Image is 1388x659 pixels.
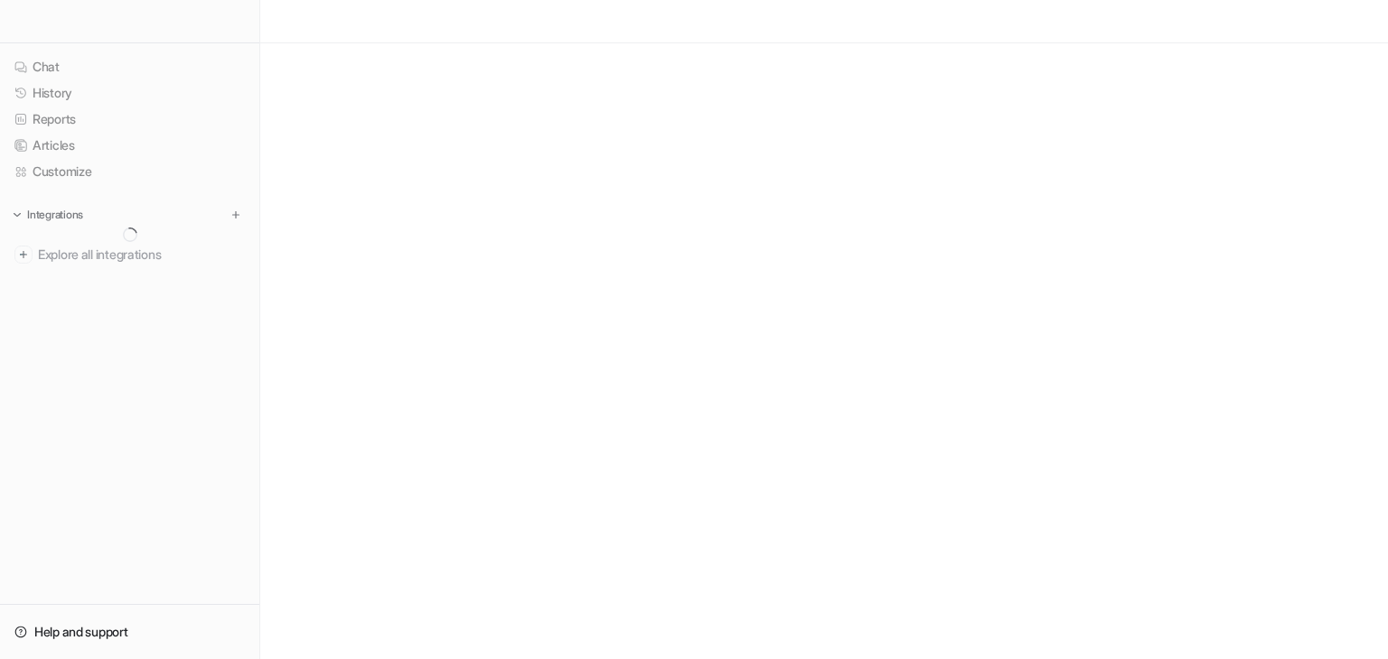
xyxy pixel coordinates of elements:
a: Chat [7,54,252,79]
a: Explore all integrations [7,242,252,267]
button: Integrations [7,206,89,224]
span: Explore all integrations [38,240,245,269]
img: expand menu [11,209,23,221]
a: Help and support [7,619,252,645]
img: menu_add.svg [230,209,242,221]
img: explore all integrations [14,246,33,264]
a: History [7,80,252,106]
p: Integrations [27,208,83,222]
a: Customize [7,159,252,184]
a: Articles [7,133,252,158]
a: Reports [7,107,252,132]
